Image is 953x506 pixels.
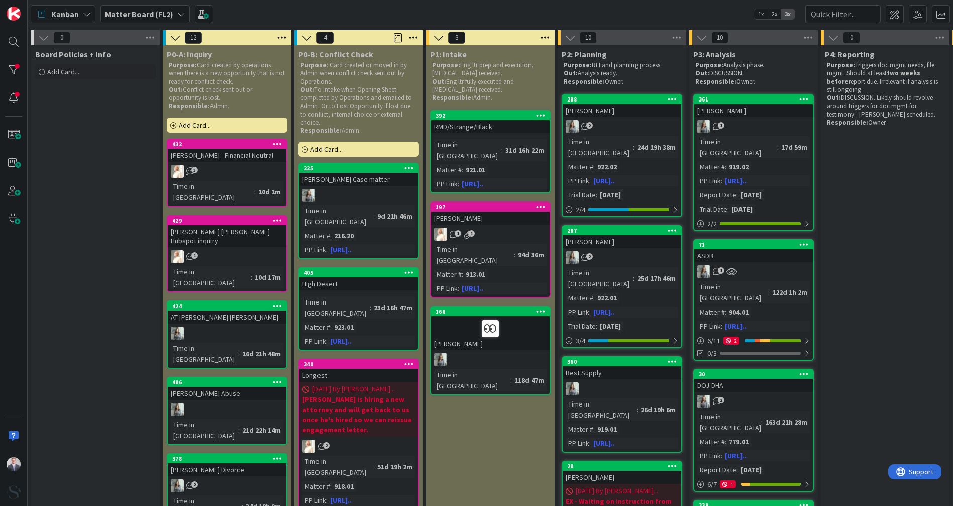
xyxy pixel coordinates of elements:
div: 163d 21h 28m [763,417,810,428]
div: 25d 17h 46m [634,273,678,284]
div: KS [168,250,286,263]
div: 122d 1h 2m [770,287,810,298]
span: : [736,464,738,475]
div: LG [431,353,550,366]
div: LG [694,395,813,408]
span: [DATE] By [PERSON_NAME]... [576,486,658,496]
img: KS [171,165,184,178]
span: : [254,186,256,197]
a: 225[PERSON_NAME] Case matterLGTime in [GEOGRAPHIC_DATA]:9d 21h 46mMatter #:216.20PP Link:[URL].. [298,163,419,259]
a: 429[PERSON_NAME] [PERSON_NAME] Hubspot inquiryKSTime in [GEOGRAPHIC_DATA]:10d 17m [167,215,287,292]
span: : [238,348,240,359]
div: 3/4 [563,335,681,347]
span: 1 [718,267,724,274]
div: Trial Date [566,321,596,332]
span: 2 / 4 [576,205,585,215]
img: avatar [7,485,21,499]
div: [DATE] [729,204,755,215]
div: [PERSON_NAME] [PERSON_NAME] Hubspot inquiry [168,225,286,247]
div: 197[PERSON_NAME] [431,203,550,225]
div: 26d 19h 6m [638,404,678,415]
div: 225 [304,165,418,172]
a: 197[PERSON_NAME]KSTime in [GEOGRAPHIC_DATA]:94d 36mMatter #:913.01PP Link:[URL].. [430,201,551,298]
div: 340Longest [299,360,418,382]
div: Time in [GEOGRAPHIC_DATA] [171,266,251,288]
span: : [721,450,722,461]
div: LG [168,403,286,416]
div: [PERSON_NAME] [431,212,550,225]
a: [URL].. [725,322,747,331]
a: 432[PERSON_NAME] - Financial NeutralKSTime in [GEOGRAPHIC_DATA]:10d 1m [167,139,287,207]
div: 287 [567,227,681,234]
div: PP Link [302,495,326,506]
div: 392 [436,112,550,119]
div: Report Date [697,189,736,200]
span: 0 [843,32,860,44]
div: 378 [168,454,286,463]
div: PP Link [566,175,589,186]
span: Kanban [51,8,79,20]
span: : [458,178,459,189]
div: [PERSON_NAME] [563,104,681,117]
img: LG [171,479,184,492]
div: 20 [567,463,681,470]
div: 361 [699,96,813,103]
span: Board Policies + Info [35,49,111,59]
span: : [596,189,597,200]
span: 1 [191,252,198,259]
div: 20 [563,462,681,471]
div: 361 [694,95,813,104]
span: : [777,142,779,153]
div: 919.02 [726,161,751,172]
div: PP Link [697,450,721,461]
div: 216.20 [332,230,356,241]
div: Time in [GEOGRAPHIC_DATA] [434,369,510,391]
b: [PERSON_NAME] is hiring a new attorney and will get back to us once he's hired so we can reissue ... [302,394,415,435]
span: : [593,161,595,172]
div: 2/2 [694,218,813,230]
span: : [510,375,512,386]
span: 3 / 4 [576,336,585,346]
div: LG [563,382,681,395]
span: 4 [316,32,334,44]
span: : [725,307,726,318]
div: AT [PERSON_NAME] [PERSON_NAME] [168,311,286,324]
img: KS [434,228,447,241]
span: 10 [711,32,728,44]
div: [PERSON_NAME] [431,316,550,350]
div: 21d 22h 14m [240,425,283,436]
span: : [637,404,638,415]
div: Matter # [697,436,725,447]
div: 287[PERSON_NAME] [563,226,681,248]
div: 392 [431,111,550,120]
div: 922.02 [595,161,619,172]
div: 392RMD/Strange/Black [431,111,550,133]
div: 166 [431,307,550,316]
span: : [251,272,252,283]
span: : [330,230,332,241]
span: : [458,283,459,294]
span: : [370,302,371,313]
div: [PERSON_NAME] - Financial Neutral [168,149,286,162]
div: 6/112 [694,335,813,347]
div: 30 [694,370,813,379]
div: 16d 21h 48m [240,348,283,359]
a: [URL].. [462,284,483,293]
div: Time in [GEOGRAPHIC_DATA] [566,267,633,289]
span: : [238,425,240,436]
span: : [373,211,375,222]
div: Matter # [566,292,593,303]
div: LG [299,189,418,202]
img: LG [566,120,579,133]
div: Time in [GEOGRAPHIC_DATA] [302,456,373,478]
a: [URL].. [593,176,615,185]
div: 432 [172,141,286,148]
div: Matter # [302,481,330,492]
span: 0 [53,32,70,44]
a: 288[PERSON_NAME]LGTime in [GEOGRAPHIC_DATA]:24d 19h 38mMatter #:922.02PP Link:[URL]..Trial Date:[... [562,94,682,217]
span: 1 [718,122,724,129]
span: [DATE] By [PERSON_NAME]... [312,384,395,394]
a: [URL].. [330,245,352,254]
a: 406[PERSON_NAME] AbuseLGTime in [GEOGRAPHIC_DATA]:21d 22h 14m [167,377,287,445]
span: 2 [586,253,593,260]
